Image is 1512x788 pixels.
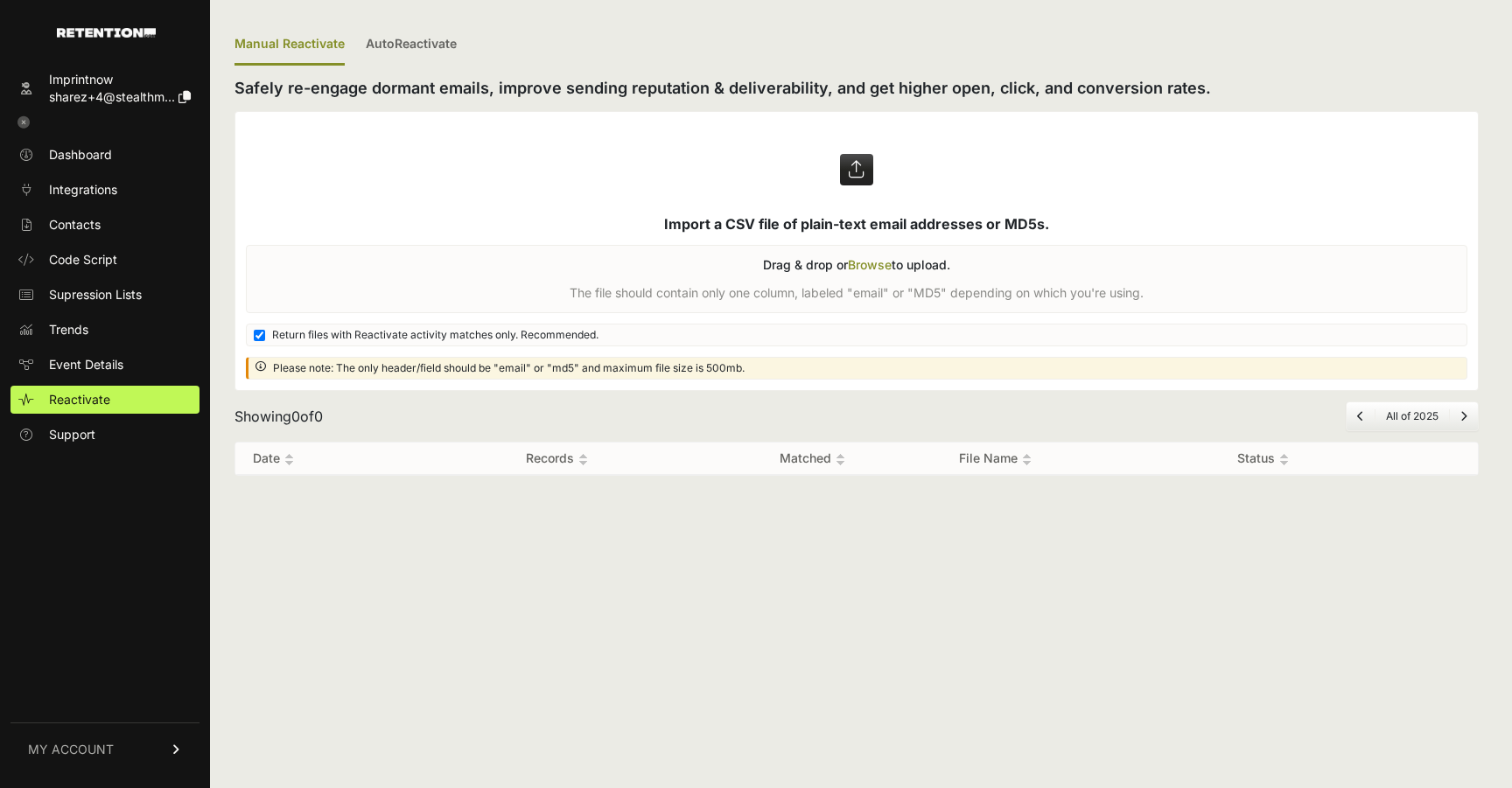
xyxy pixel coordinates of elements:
[941,443,1219,475] th: File Name
[10,421,199,449] a: Support
[49,286,142,303] span: Supression Lists
[49,71,191,88] div: Imprintnow
[284,453,294,466] img: no_sort-eaf950dc5ab64cae54d48a5578032e96f70b2ecb7d747501f34c8f2db400fb66.gif
[682,443,942,475] th: Matched
[49,356,123,373] span: Event Details
[49,251,117,268] span: Code Script
[234,76,1479,101] h2: Safely re-engage dormant emails, improve sending reputation & deliverability, and get higher open...
[836,453,845,466] img: no_sort-eaf950dc5ab64cae54d48a5578032e96f70b2ecb7d747501f34c8f2db400fb66.gif
[49,181,117,199] span: Integrations
[431,443,682,475] th: Records
[314,408,323,425] span: 0
[10,246,199,274] a: Code Script
[234,24,345,66] div: Manual Reactivate
[10,66,199,111] a: Imprintnow sharez+4@stealthm...
[49,89,175,104] span: sharez+4@stealthm...
[235,443,431,475] th: Date
[57,28,156,38] img: Retention.com
[1279,453,1289,466] img: no_sort-eaf950dc5ab64cae54d48a5578032e96f70b2ecb7d747501f34c8f2db400fb66.gif
[10,351,199,379] a: Event Details
[10,176,199,204] a: Integrations
[1460,409,1467,422] a: Next
[1022,453,1032,466] img: no_sort-eaf950dc5ab64cae54d48a5578032e96f70b2ecb7d747501f34c8f2db400fb66.gif
[254,330,265,341] input: Return files with Reactivate activity matches only. Recommended.
[366,24,457,66] a: AutoReactivate
[1346,401,1479,431] nav: Page navigation
[10,141,199,169] a: Dashboard
[10,281,199,309] a: Supression Lists
[578,453,588,466] img: no_sort-eaf950dc5ab64cae54d48a5578032e96f70b2ecb7d747501f34c8f2db400fb66.gif
[272,328,598,342] span: Return files with Reactivate activity matches only. Recommended.
[234,406,323,427] div: Showing of
[49,321,88,338] span: Trends
[10,211,199,239] a: Contacts
[10,722,199,776] a: MY ACCOUNT
[1375,409,1449,423] li: All of 2025
[28,741,114,758] span: MY ACCOUNT
[49,426,95,443] span: Support
[291,408,300,425] span: 0
[49,146,112,164] span: Dashboard
[10,316,199,344] a: Trends
[1357,409,1364,422] a: Previous
[10,386,199,414] a: Reactivate
[49,216,101,234] span: Contacts
[49,391,110,408] span: Reactivate
[1220,443,1443,475] th: Status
